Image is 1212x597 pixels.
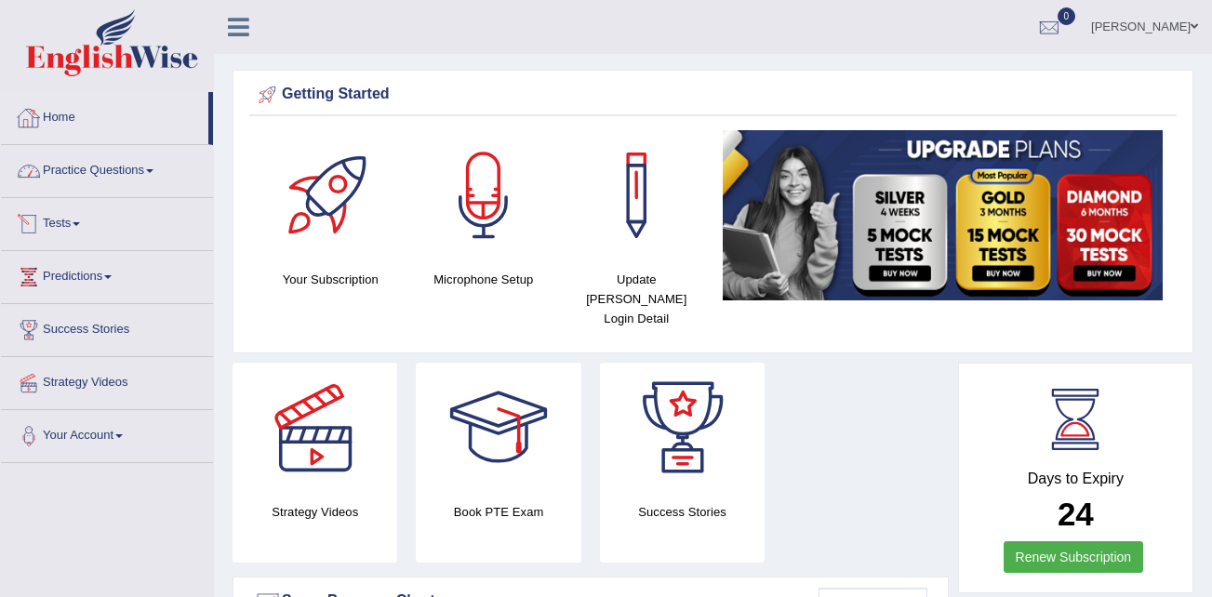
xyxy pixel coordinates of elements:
a: Success Stories [1,304,213,351]
h4: Strategy Videos [233,502,397,522]
a: Your Account [1,410,213,457]
h4: Success Stories [600,502,765,522]
div: Getting Started [254,81,1172,109]
img: small5.jpg [723,130,1164,300]
a: Tests [1,198,213,245]
a: Home [1,92,208,139]
a: Practice Questions [1,145,213,192]
h4: Your Subscription [263,270,398,289]
a: Strategy Videos [1,357,213,404]
a: Renew Subscription [1004,541,1144,573]
span: 0 [1058,7,1076,25]
a: Predictions [1,251,213,298]
h4: Book PTE Exam [416,502,580,522]
h4: Update [PERSON_NAME] Login Detail [569,270,704,328]
h4: Microphone Setup [417,270,552,289]
h4: Days to Expiry [979,471,1172,487]
b: 24 [1058,496,1094,532]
